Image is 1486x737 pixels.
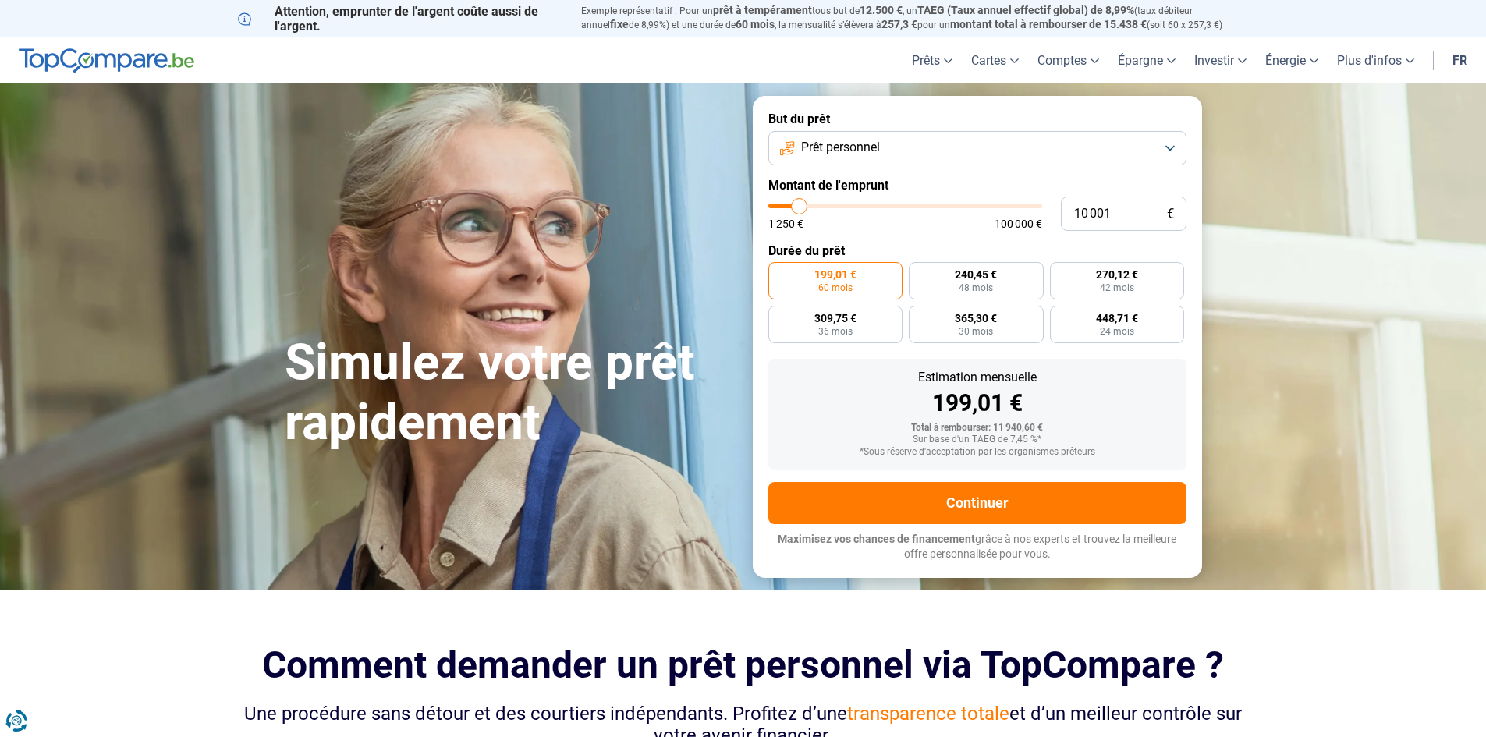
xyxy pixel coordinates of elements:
span: 257,3 € [881,18,917,30]
span: montant total à rembourser de 15.438 € [950,18,1147,30]
p: Attention, emprunter de l'argent coûte aussi de l'argent. [238,4,562,34]
label: Durée du prêt [768,243,1186,258]
a: Cartes [962,37,1028,83]
span: 60 mois [736,18,775,30]
img: TopCompare [19,48,194,73]
div: Sur base d'un TAEG de 7,45 %* [781,434,1174,445]
a: Prêts [903,37,962,83]
span: TAEG (Taux annuel effectif global) de 8,99% [917,4,1134,16]
a: Investir [1185,37,1256,83]
a: Énergie [1256,37,1328,83]
h2: Comment demander un prêt personnel via TopCompare ? [238,643,1249,686]
div: *Sous réserve d'acceptation par les organismes prêteurs [781,447,1174,458]
span: 100 000 € [995,218,1042,229]
span: 24 mois [1100,327,1134,336]
span: 30 mois [959,327,993,336]
span: 448,71 € [1096,313,1138,324]
span: 240,45 € [955,269,997,280]
span: Prêt personnel [801,139,880,156]
span: 270,12 € [1096,269,1138,280]
span: Maximisez vos chances de financement [778,533,975,545]
a: Plus d'infos [1328,37,1424,83]
span: 365,30 € [955,313,997,324]
a: Épargne [1108,37,1185,83]
span: 309,75 € [814,313,856,324]
span: 60 mois [818,283,853,292]
a: fr [1443,37,1477,83]
span: fixe [610,18,629,30]
span: € [1167,207,1174,221]
span: 42 mois [1100,283,1134,292]
div: Estimation mensuelle [781,371,1174,384]
h1: Simulez votre prêt rapidement [285,333,734,453]
label: Montant de l'emprunt [768,178,1186,193]
span: 199,01 € [814,269,856,280]
a: Comptes [1028,37,1108,83]
div: 199,01 € [781,392,1174,415]
p: grâce à nos experts et trouvez la meilleure offre personnalisée pour vous. [768,532,1186,562]
span: transparence totale [847,703,1009,725]
span: prêt à tempérament [713,4,812,16]
button: Continuer [768,482,1186,524]
div: Total à rembourser: 11 940,60 € [781,423,1174,434]
p: Exemple représentatif : Pour un tous but de , un (taux débiteur annuel de 8,99%) et une durée de ... [581,4,1249,32]
span: 12.500 € [860,4,903,16]
span: 48 mois [959,283,993,292]
span: 36 mois [818,327,853,336]
span: 1 250 € [768,218,803,229]
button: Prêt personnel [768,131,1186,165]
label: But du prêt [768,112,1186,126]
